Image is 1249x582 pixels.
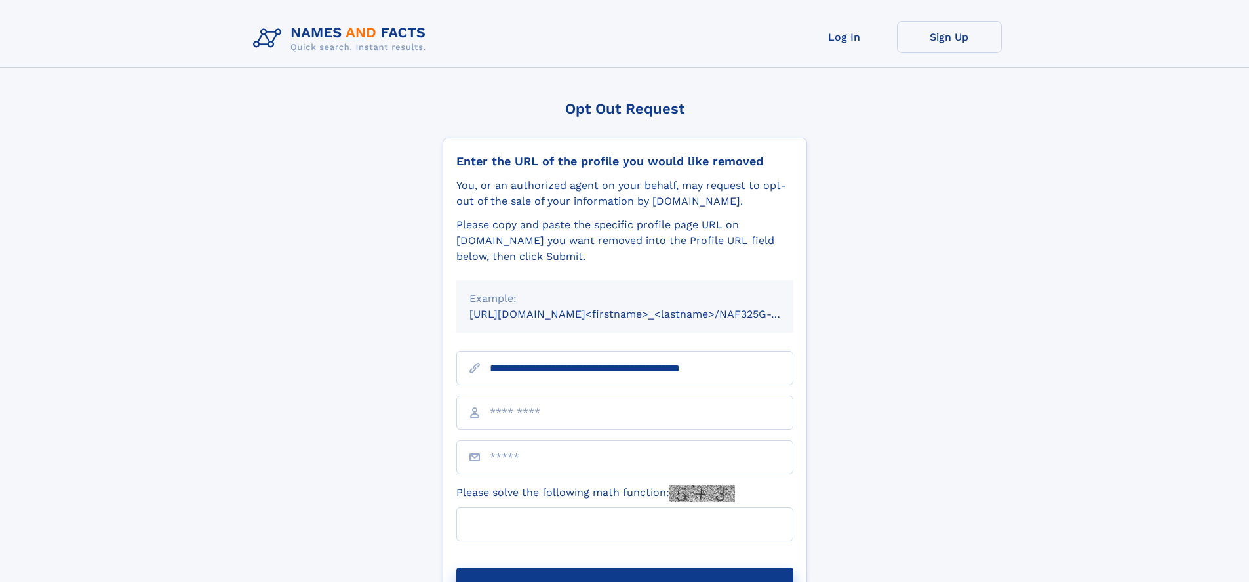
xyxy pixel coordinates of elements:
a: Sign Up [897,21,1002,53]
label: Please solve the following math function: [456,485,735,502]
img: Logo Names and Facts [248,21,437,56]
div: Opt Out Request [443,100,807,117]
div: You, or an authorized agent on your behalf, may request to opt-out of the sale of your informatio... [456,178,793,209]
div: Please copy and paste the specific profile page URL on [DOMAIN_NAME] you want removed into the Pr... [456,217,793,264]
div: Enter the URL of the profile you would like removed [456,154,793,169]
a: Log In [792,21,897,53]
div: Example: [469,291,780,306]
small: [URL][DOMAIN_NAME]<firstname>_<lastname>/NAF325G-xxxxxxxx [469,308,818,320]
